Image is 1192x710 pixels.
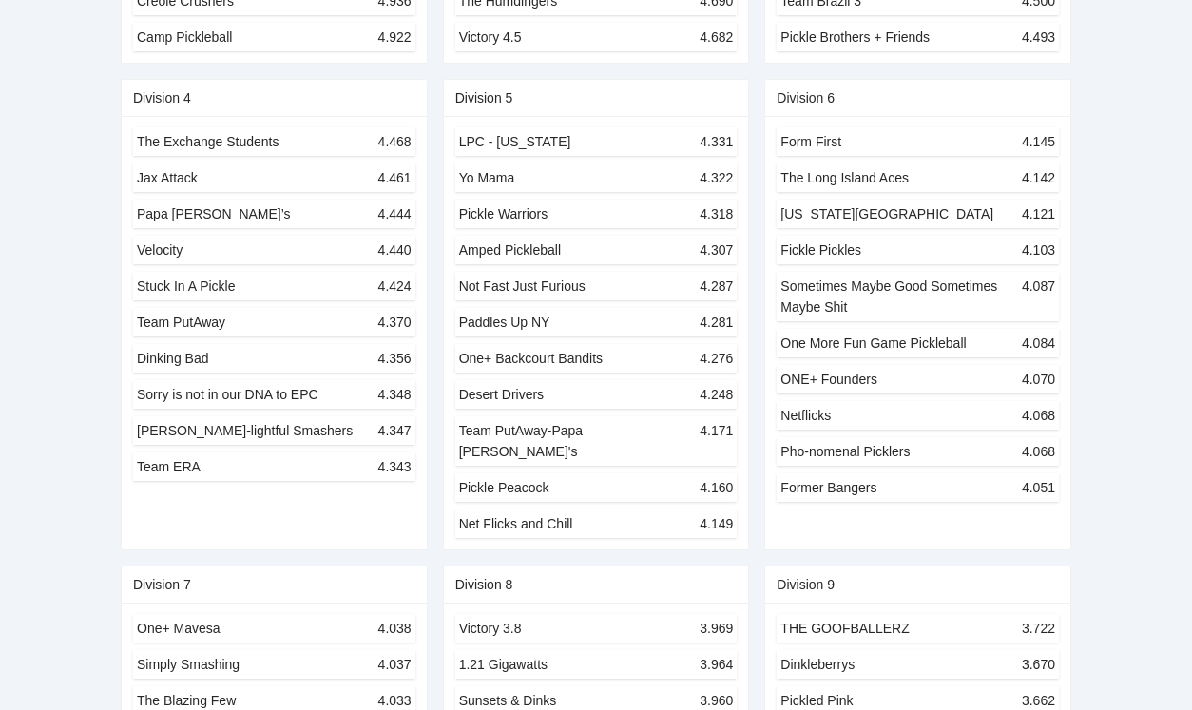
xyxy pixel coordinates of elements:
div: Former Bangers [780,477,876,498]
span: 4.348 [378,387,412,402]
div: One More Fun Game Pickleball [780,333,966,354]
div: Division 6 [777,80,1059,116]
span: 4.149 [700,516,733,531]
span: 4.160 [700,480,733,495]
span: 4.051 [1022,480,1055,495]
div: Pickle Warriors [459,203,548,224]
span: 3.969 [700,621,733,636]
span: 4.424 [378,278,412,294]
span: 4.084 [1022,336,1055,351]
div: [PERSON_NAME]-lightful Smashers [137,420,353,441]
span: 4.281 [700,315,733,330]
div: Pho-nomenal Picklers [780,441,910,462]
span: 4.356 [378,351,412,366]
div: Division 5 [455,80,738,116]
div: One+ Backcourt Bandits [459,348,603,369]
span: 4.347 [378,423,412,438]
span: 4.087 [1022,278,1055,294]
div: Paddles Up NY [459,312,550,333]
span: 3.722 [1022,621,1055,636]
span: 4.307 [700,242,733,258]
span: 4.493 [1022,29,1055,45]
span: 4.037 [378,657,412,672]
span: 4.440 [378,242,412,258]
div: Jax Attack [137,167,198,188]
span: 4.287 [700,278,733,294]
span: 4.121 [1022,206,1055,221]
div: The Exchange Students [137,131,279,152]
div: Stuck In A Pickle [137,276,236,297]
span: 4.068 [1022,408,1055,423]
div: Dinking Bad [137,348,209,369]
div: Sorry is not in our DNA to EPC [137,384,318,405]
span: 4.248 [700,387,733,402]
div: Team ERA [137,456,201,477]
span: 4.322 [700,170,733,185]
span: 3.964 [700,657,733,672]
div: Team PutAway [137,312,225,333]
span: 4.468 [378,134,412,149]
div: THE GOOFBALLERZ [780,618,909,639]
div: Team PutAway-Papa [PERSON_NAME]'s [459,420,701,462]
span: 4.318 [700,206,733,221]
div: Camp Pickleball [137,27,232,48]
span: 4.068 [1022,444,1055,459]
div: Fickle Pickles [780,240,861,260]
div: Simply Smashing [137,654,240,675]
div: Pickle Brothers + Friends [780,27,930,48]
div: Dinkleberrys [780,654,855,675]
span: 4.276 [700,351,733,366]
div: LPC - [US_STATE] [459,131,571,152]
span: 4.103 [1022,242,1055,258]
div: Papa [PERSON_NAME]’s [137,203,291,224]
span: 4.331 [700,134,733,149]
span: 4.033 [378,693,412,708]
div: Not Fast Just Furious [459,276,586,297]
div: Form First [780,131,841,152]
span: 4.171 [700,423,733,438]
div: Velocity [137,240,183,260]
div: Division 9 [777,566,1059,603]
span: 3.670 [1022,657,1055,672]
div: Division 7 [133,566,415,603]
div: Netflicks [780,405,831,426]
div: Pickle Peacock [459,477,549,498]
span: 3.662 [1022,693,1055,708]
span: 4.922 [378,29,412,45]
span: 4.682 [700,29,733,45]
div: One+ Mavesa [137,618,221,639]
div: Yo Mama [459,167,515,188]
div: Sometimes Maybe Good Sometimes Maybe Shit [780,276,1022,317]
span: 4.343 [378,459,412,474]
div: Desert Drivers [459,384,544,405]
span: 4.145 [1022,134,1055,149]
div: Amped Pickleball [459,240,561,260]
div: Victory 4.5 [459,27,522,48]
span: 4.038 [378,621,412,636]
span: 3.960 [700,693,733,708]
span: 4.370 [378,315,412,330]
span: 4.142 [1022,170,1055,185]
span: 4.444 [378,206,412,221]
div: 1.21 Gigawatts [459,654,548,675]
span: 4.070 [1022,372,1055,387]
div: [US_STATE][GEOGRAPHIC_DATA] [780,203,993,224]
div: Division 8 [455,566,738,603]
div: ONE+ Founders [780,369,877,390]
div: Victory 3.8 [459,618,522,639]
div: Net Flicks and Chill [459,513,573,534]
div: The Long Island Aces [780,167,909,188]
div: Division 4 [133,80,415,116]
span: 4.461 [378,170,412,185]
